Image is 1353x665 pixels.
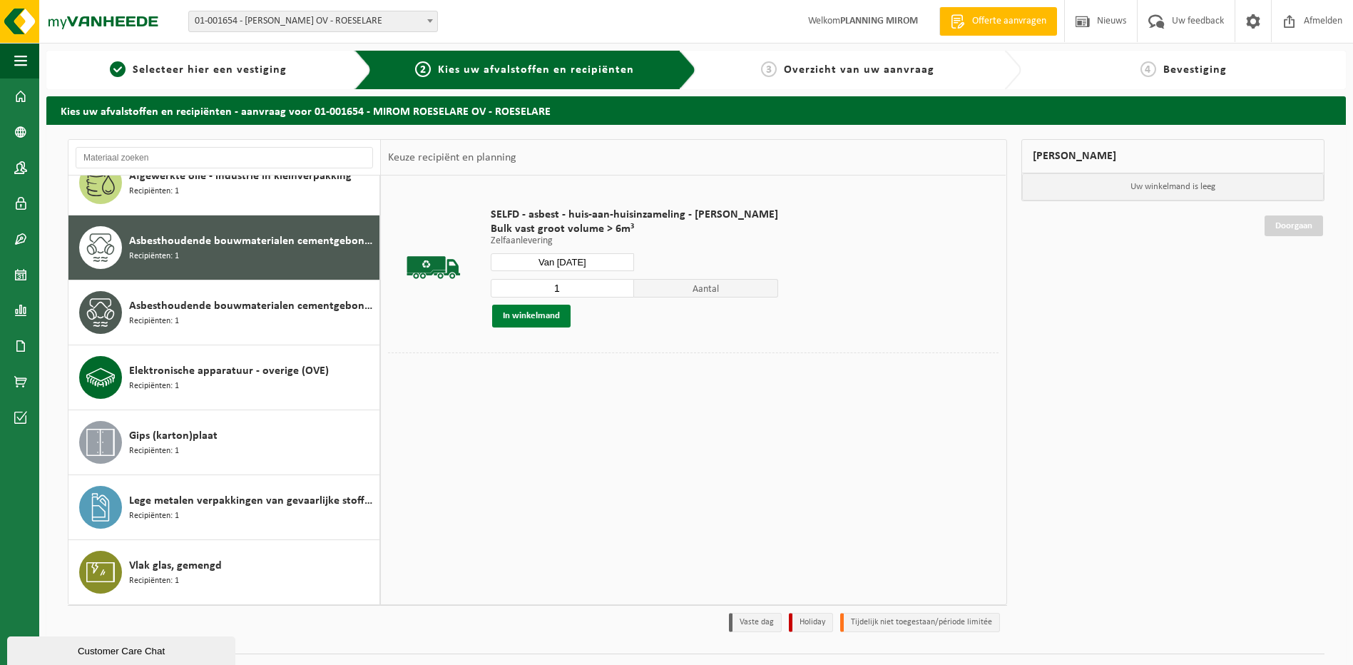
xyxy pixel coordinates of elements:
button: Gips (karton)plaat Recipiënten: 1 [68,410,380,475]
span: Elektronische apparatuur - overige (OVE) [129,362,329,380]
button: Asbesthoudende bouwmaterialen cementgebonden met isolatie(hechtgebonden) Recipiënten: 1 [68,280,380,345]
span: Recipiënten: 1 [129,250,179,263]
span: Recipiënten: 1 [129,185,179,198]
button: In winkelmand [492,305,571,328]
button: Lege metalen verpakkingen van gevaarlijke stoffen Recipiënten: 1 [68,475,380,540]
li: Holiday [789,613,833,632]
span: 01-001654 - MIROM ROESELARE OV - ROESELARE [188,11,438,32]
button: Vlak glas, gemengd Recipiënten: 1 [68,540,380,604]
div: Keuze recipiënt en planning [381,140,524,176]
span: 3 [761,61,777,77]
iframe: chat widget [7,634,238,665]
button: Elektronische apparatuur - overige (OVE) Recipiënten: 1 [68,345,380,410]
a: 1Selecteer hier een vestiging [53,61,343,78]
span: Aantal [634,279,778,298]
span: Bulk vast groot volume > 6m³ [491,222,778,236]
li: Tijdelijk niet toegestaan/période limitée [840,613,1000,632]
span: Lege metalen verpakkingen van gevaarlijke stoffen [129,492,376,509]
span: Recipiënten: 1 [129,509,179,523]
span: 01-001654 - MIROM ROESELARE OV - ROESELARE [189,11,437,31]
button: Asbesthoudende bouwmaterialen cementgebonden (hechtgebonden) Recipiënten: 1 [68,215,380,280]
span: Selecteer hier een vestiging [133,64,287,76]
input: Materiaal zoeken [76,147,373,168]
a: Doorgaan [1265,215,1323,236]
p: Zelfaanlevering [491,236,778,246]
span: Recipiënten: 1 [129,315,179,328]
span: 2 [415,61,431,77]
p: Uw winkelmand is leeg [1022,173,1324,200]
span: Recipiënten: 1 [129,380,179,393]
span: Recipiënten: 1 [129,445,179,458]
span: Bevestiging [1163,64,1227,76]
span: Kies uw afvalstoffen en recipiënten [438,64,634,76]
span: Asbesthoudende bouwmaterialen cementgebonden (hechtgebonden) [129,233,376,250]
span: Offerte aanvragen [969,14,1050,29]
h2: Kies uw afvalstoffen en recipiënten - aanvraag voor 01-001654 - MIROM ROESELARE OV - ROESELARE [46,96,1346,124]
span: 4 [1140,61,1156,77]
a: Offerte aanvragen [939,7,1057,36]
span: Afgewerkte olie - industrie in kleinverpakking [129,168,352,185]
span: Recipiënten: 1 [129,574,179,588]
span: SELFD - asbest - huis-aan-huisinzameling - [PERSON_NAME] [491,208,778,222]
span: Vlak glas, gemengd [129,557,222,574]
div: [PERSON_NAME] [1021,139,1325,173]
button: Afgewerkte olie - industrie in kleinverpakking Recipiënten: 1 [68,151,380,215]
span: Gips (karton)plaat [129,427,218,445]
strong: PLANNING MIROM [840,16,918,26]
li: Vaste dag [729,613,782,632]
input: Selecteer datum [491,253,635,271]
span: Asbesthoudende bouwmaterialen cementgebonden met isolatie(hechtgebonden) [129,298,376,315]
span: 1 [110,61,126,77]
span: Overzicht van uw aanvraag [784,64,934,76]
